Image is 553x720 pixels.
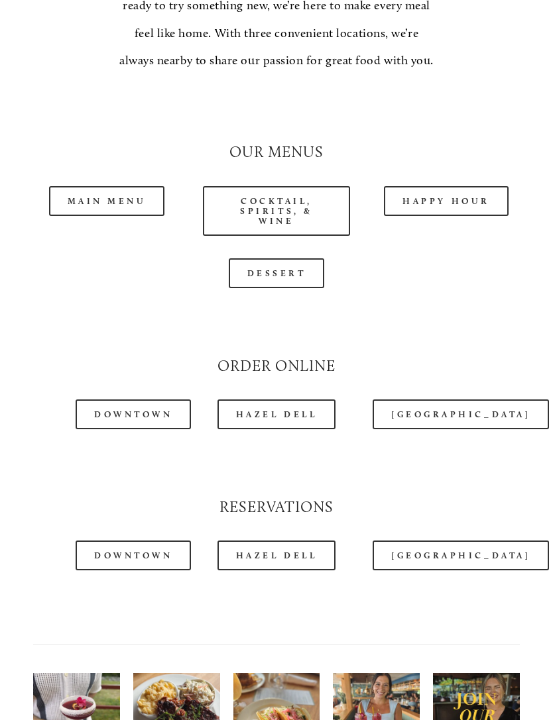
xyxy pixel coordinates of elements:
[76,399,191,429] a: Downtown
[373,540,549,570] a: [GEOGRAPHIC_DATA]
[384,186,509,216] a: Happy Hour
[33,497,520,518] h2: Reservations
[33,142,520,163] h2: Our Menus
[229,258,325,288] a: Dessert
[49,186,165,216] a: Main Menu
[76,540,191,570] a: Downtown
[217,399,336,429] a: Hazel Dell
[203,186,350,236] a: Cocktail, Spirits, & Wine
[373,399,549,429] a: [GEOGRAPHIC_DATA]
[33,356,520,377] h2: Order Online
[217,540,336,570] a: Hazel Dell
